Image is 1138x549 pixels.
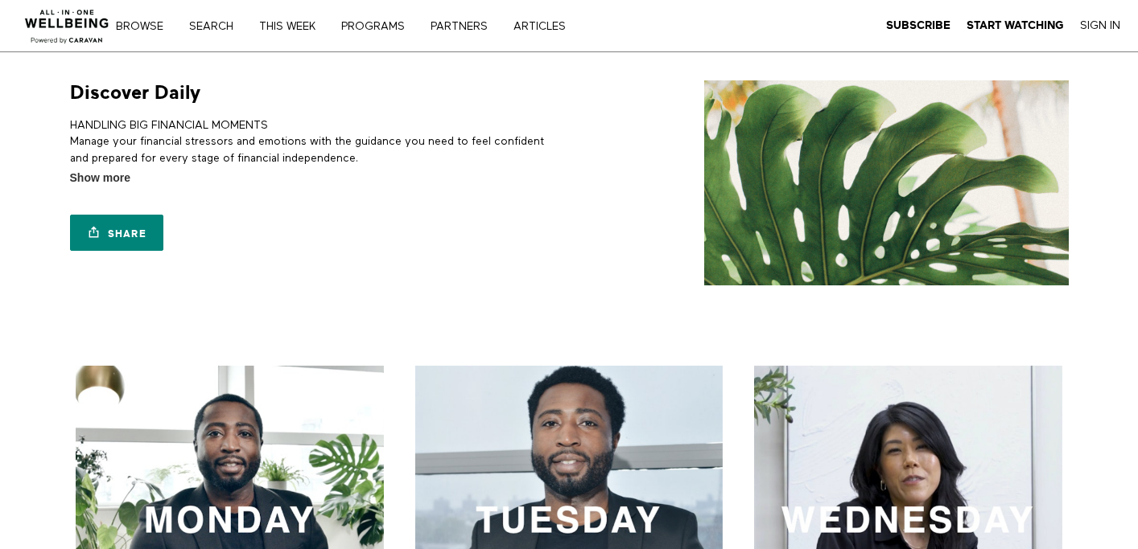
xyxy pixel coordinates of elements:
[967,18,1064,33] a: Start Watching
[704,80,1069,285] img: Discover Daily
[254,21,332,32] a: THIS WEEK
[886,18,950,33] a: Subscribe
[70,170,130,186] span: Show more
[967,19,1064,31] strong: Start Watching
[1080,18,1120,33] a: Sign In
[70,117,563,166] p: HANDLING BIG FINANCIAL MOMENTS Manage your financial stressors and emotions with the guidance you...
[70,215,163,251] a: Share
[508,21,583,32] a: ARTICLES
[70,80,200,105] h1: Discover Daily
[127,18,599,34] nav: Primary
[110,21,180,32] a: Browse
[886,19,950,31] strong: Subscribe
[336,21,422,32] a: PROGRAMS
[183,21,250,32] a: Search
[425,21,505,32] a: PARTNERS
